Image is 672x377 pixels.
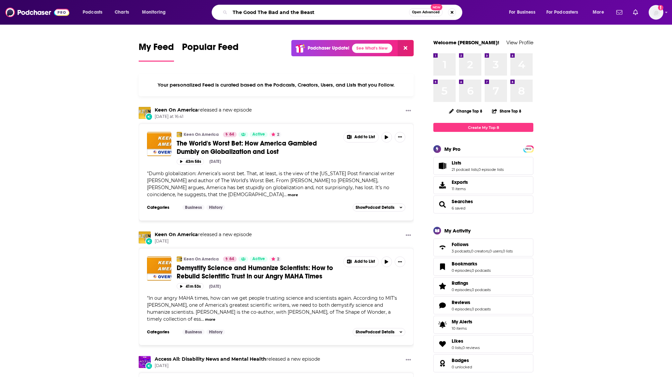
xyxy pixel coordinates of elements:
[478,167,504,172] a: 0 episode lists
[177,132,182,137] img: Keen On America
[184,132,219,137] a: Keen On America
[147,295,397,322] span: "
[436,281,449,291] a: Ratings
[308,45,349,51] p: Podchaser Update!
[269,132,281,137] button: 2
[433,354,533,372] span: Badges
[403,231,414,240] button: Show More Button
[452,357,472,363] a: Badges
[206,329,225,335] a: History
[354,259,375,264] span: Add to List
[139,107,151,119] a: Keen On America
[452,261,477,267] span: Bookmarks
[229,256,234,262] span: 64
[444,146,461,152] div: My Pro
[452,167,478,172] a: 21 podcast lists
[452,198,473,204] a: Searches
[78,7,111,18] button: open menu
[433,123,533,132] a: Create My Top 8
[155,107,252,113] h3: released a new episode
[472,268,491,273] a: 0 podcasts
[506,39,533,46] a: View Profile
[177,139,317,156] span: The World's Worst Bet: How America Gambled Dumbly on Globalization and Lost
[452,365,472,369] a: 0 unlocked
[252,256,265,262] span: Active
[436,301,449,310] a: Reviews
[546,8,578,17] span: For Podcasters
[436,320,449,329] span: My Alerts
[182,41,239,57] span: Popular Feed
[288,192,298,198] button: more
[614,7,625,18] a: Show notifications dropdown
[452,287,471,292] a: 0 episodes
[177,264,333,280] span: Demystify Science and Humanize Scientists: How to Rebuild Scientific Trust in our Angry MAHA Times
[433,335,533,353] span: Likes
[182,329,205,335] a: Business
[471,287,472,292] span: ,
[139,41,174,62] a: My Feed
[352,44,392,53] a: See What's New
[139,356,151,368] a: Access All: Disability News and Mental Health
[471,307,472,311] span: ,
[177,159,204,165] button: 43m 58s
[431,4,443,10] span: New
[115,8,129,17] span: Charts
[433,277,533,295] span: Ratings
[492,105,522,118] button: Share Top 8
[452,307,471,311] a: 0 episodes
[147,132,171,156] a: The World's Worst Bet: How America Gambled Dumbly on Globalization and Lost
[356,330,394,334] span: Show Podcast Details
[145,113,153,120] div: New Episode
[452,249,470,253] a: 3 podcasts
[472,307,491,311] a: 0 podcasts
[177,283,204,289] button: 41m 53s
[471,249,489,253] a: 0 creators
[110,7,133,18] a: Charts
[182,41,239,62] a: Popular Feed
[230,7,409,18] input: Search podcasts, credits, & more...
[509,8,535,17] span: For Business
[452,299,491,305] a: Reviews
[147,329,177,335] h3: Categories
[139,231,151,243] img: Keen On America
[452,206,465,210] a: 6 saved
[147,171,395,197] span: "
[5,6,69,19] a: Podchaser - Follow, Share and Rate Podcasts
[284,191,287,197] span: ...
[503,249,513,253] a: 0 lists
[433,258,533,276] span: Bookmarks
[452,187,468,191] span: 11 items
[593,8,604,17] span: More
[452,338,463,344] span: Likes
[433,157,533,175] span: Lists
[436,262,449,271] a: Bookmarks
[209,284,221,289] div: [DATE]
[184,256,219,262] a: Keen On America
[452,160,504,166] a: Lists
[433,195,533,213] span: Searches
[452,280,491,286] a: Ratings
[542,7,588,18] button: open menu
[436,243,449,252] a: Follows
[472,287,491,292] a: 0 podcasts
[269,256,281,262] button: 2
[409,8,443,16] button: Open AdvancedNew
[147,171,395,197] span: Dumb globalization: America’s worst bet. That, at least, is the view of the [US_STATE] Post finan...
[452,268,471,273] a: 0 episodes
[229,131,234,138] span: 64
[433,176,533,194] a: Exports
[412,11,440,14] span: Open Advanced
[344,257,378,267] button: Show More Button
[354,135,375,140] span: Add to List
[436,359,449,368] a: Badges
[147,295,397,322] span: In our angry MAHA times, how can we get people trusting science and scientists again. According t...
[433,296,533,314] span: Reviews
[452,179,468,185] span: Exports
[155,231,198,237] a: Keen On America
[353,203,405,211] button: ShowPodcast Details
[649,5,663,20] span: Logged in as megcassidy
